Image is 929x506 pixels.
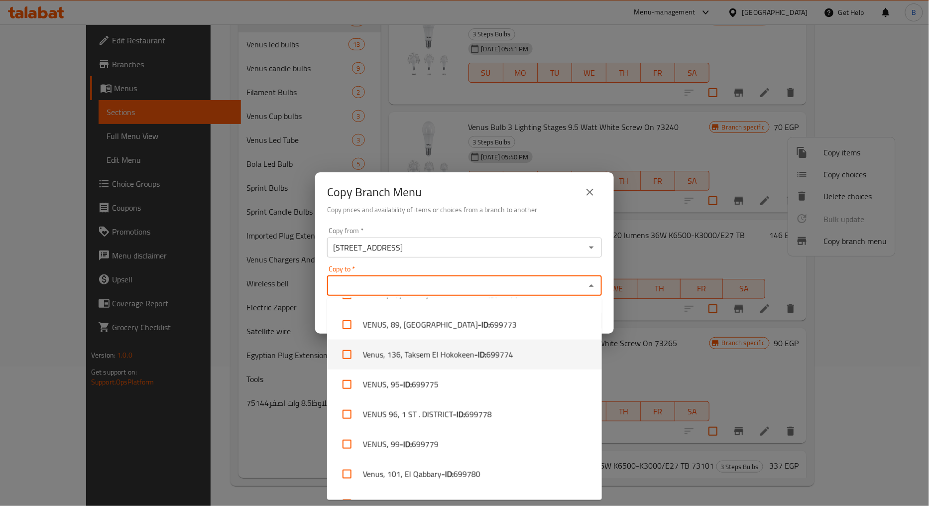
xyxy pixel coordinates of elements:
[327,429,602,459] li: VENUS, 99
[412,379,439,390] span: 699775
[584,241,598,254] button: Open
[327,310,602,340] li: VENUS, 89, [GEOGRAPHIC_DATA]
[442,468,454,480] b: - ID:
[453,408,465,420] b: - ID:
[327,184,422,200] h2: Copy Branch Menu
[327,399,602,429] li: VENUS 96, 1 ST . DISTRICT
[490,319,517,331] span: 699773
[400,379,412,390] b: - ID:
[400,438,412,450] b: - ID:
[327,459,602,489] li: Venus, 101, El Qabbary
[578,180,602,204] button: close
[327,340,602,370] li: Venus, 136, Taksem El Hokokeen
[485,289,497,301] b: - ID:
[327,204,602,215] h6: Copy prices and availability of items or choices from a branch to another
[474,349,486,361] b: - ID:
[454,468,480,480] span: 699780
[478,319,490,331] b: - ID:
[327,370,602,399] li: VENUS, 95
[465,408,492,420] span: 699778
[412,438,439,450] span: 699779
[486,349,513,361] span: 699774
[497,289,524,301] span: 699770
[584,279,598,293] button: Close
